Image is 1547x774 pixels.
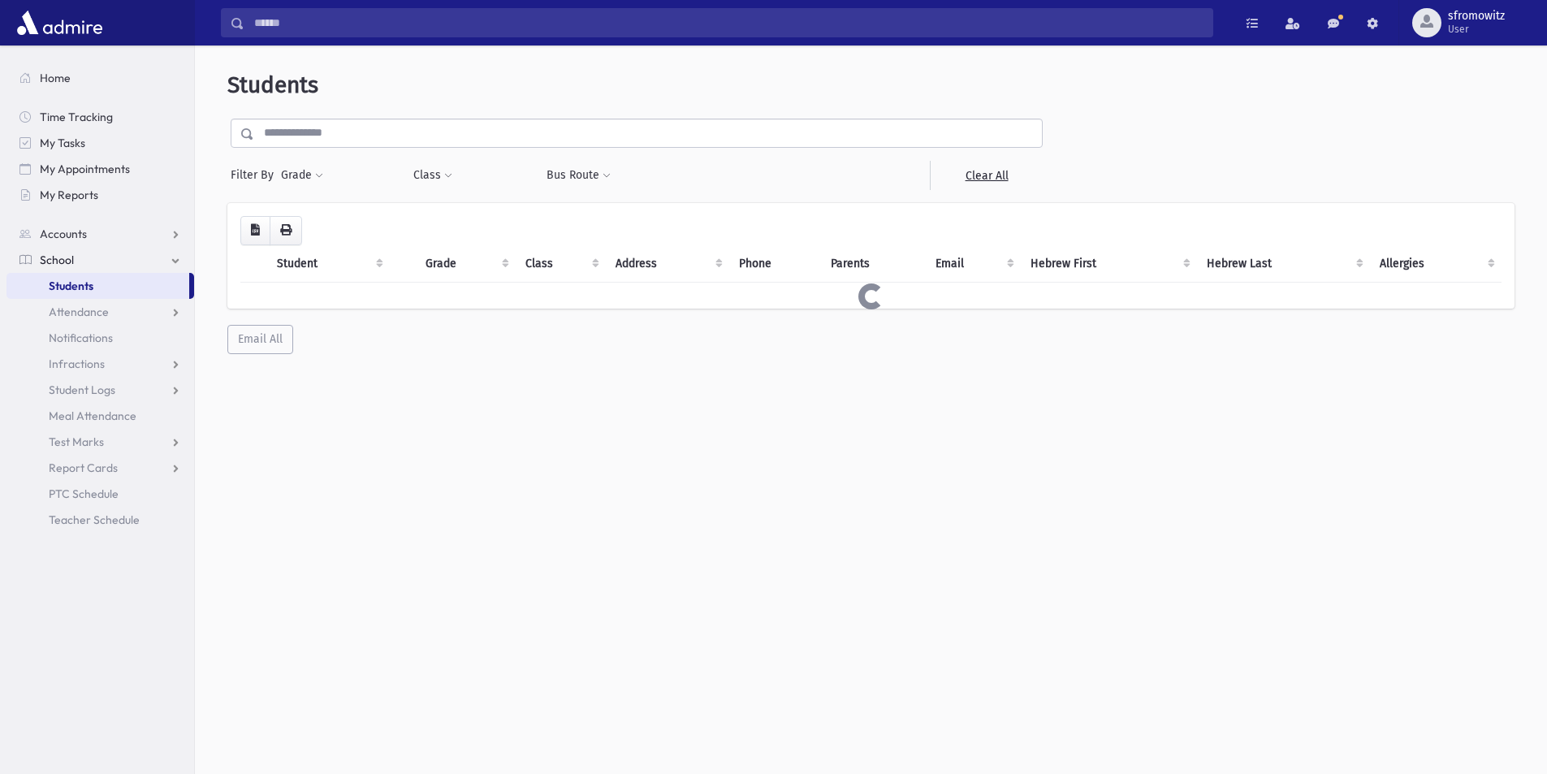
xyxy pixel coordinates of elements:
[40,136,85,150] span: My Tasks
[49,486,119,501] span: PTC Schedule
[49,279,93,293] span: Students
[1370,245,1502,283] th: Allergies
[49,461,118,475] span: Report Cards
[1021,245,1196,283] th: Hebrew First
[49,305,109,319] span: Attendance
[49,512,140,527] span: Teacher Schedule
[6,403,194,429] a: Meal Attendance
[49,383,115,397] span: Student Logs
[227,71,318,98] span: Students
[49,409,136,423] span: Meal Attendance
[40,110,113,124] span: Time Tracking
[49,357,105,371] span: Infractions
[6,182,194,208] a: My Reports
[926,245,1021,283] th: Email
[416,245,515,283] th: Grade
[516,245,607,283] th: Class
[270,216,302,245] button: Print
[6,377,194,403] a: Student Logs
[40,162,130,176] span: My Appointments
[546,161,611,190] button: Bus Route
[6,130,194,156] a: My Tasks
[6,221,194,247] a: Accounts
[6,65,194,91] a: Home
[40,227,87,241] span: Accounts
[6,247,194,273] a: School
[6,481,194,507] a: PTC Schedule
[6,507,194,533] a: Teacher Schedule
[821,245,926,283] th: Parents
[40,188,98,202] span: My Reports
[1448,10,1505,23] span: sfromowitz
[40,71,71,85] span: Home
[930,161,1043,190] a: Clear All
[280,161,324,190] button: Grade
[267,245,390,283] th: Student
[6,325,194,351] a: Notifications
[40,253,74,267] span: School
[6,104,194,130] a: Time Tracking
[49,435,104,449] span: Test Marks
[413,161,453,190] button: Class
[6,273,189,299] a: Students
[6,429,194,455] a: Test Marks
[231,166,280,184] span: Filter By
[240,216,270,245] button: CSV
[244,8,1212,37] input: Search
[729,245,821,283] th: Phone
[606,245,729,283] th: Address
[6,299,194,325] a: Attendance
[6,455,194,481] a: Report Cards
[227,325,293,354] button: Email All
[13,6,106,39] img: AdmirePro
[1448,23,1505,36] span: User
[1197,245,1371,283] th: Hebrew Last
[6,156,194,182] a: My Appointments
[6,351,194,377] a: Infractions
[49,331,113,345] span: Notifications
